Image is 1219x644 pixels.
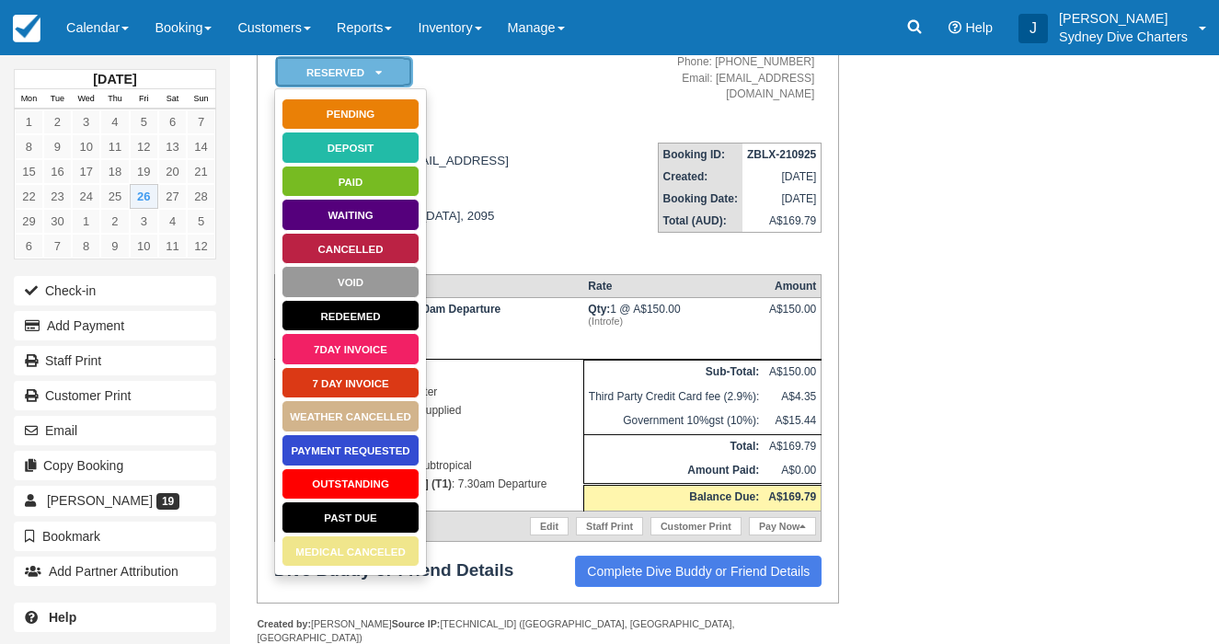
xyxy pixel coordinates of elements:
[1059,28,1188,46] p: Sydney Dive Charters
[282,333,420,365] a: 7DAY INVOICE
[588,316,759,327] em: (Introfe)
[282,535,420,568] a: MEDICAL CANCELED
[768,303,816,330] div: A$150.00
[280,475,579,506] p: : 7.30am Departure [GEOGRAPHIC_DATA]
[187,234,215,259] a: 12
[158,234,187,259] a: 11
[49,610,76,625] b: Help
[156,493,179,510] span: 19
[280,438,579,456] p: : [DATE]
[100,134,129,159] a: 11
[282,233,420,265] a: Cancelled
[43,184,72,209] a: 23
[158,209,187,234] a: 4
[764,361,822,385] td: A$150.00
[15,109,43,134] a: 1
[43,109,72,134] a: 2
[764,385,822,409] td: A$4.35
[275,56,413,88] em: Reserved
[14,381,216,410] a: Customer Print
[280,383,579,401] p: : Divemaster
[650,517,742,535] a: Customer Print
[588,303,610,316] strong: Qty
[158,159,187,184] a: 20
[100,109,129,134] a: 4
[14,346,216,375] a: Staff Print
[14,557,216,586] button: Add Partner Attribution
[280,364,579,383] p: : PADI
[158,184,187,209] a: 27
[1059,9,1188,28] p: [PERSON_NAME]
[130,209,158,234] a: 3
[100,89,129,109] th: Thu
[583,385,764,409] td: Third Party Credit Card fee (2.9%):
[72,209,100,234] a: 1
[72,89,100,109] th: Wed
[14,451,216,480] button: Copy Booking
[15,134,43,159] a: 8
[187,159,215,184] a: 21
[768,490,816,503] strong: A$169.79
[72,234,100,259] a: 8
[749,517,816,535] a: Pay Now
[14,276,216,305] button: Check-in
[764,459,822,485] td: A$0.00
[282,266,420,298] a: Void
[14,603,216,632] a: Help
[282,468,420,500] a: OUTSTANDING
[130,159,158,184] a: 19
[187,184,215,209] a: 28
[274,55,407,89] a: Reserved
[13,15,40,42] img: checkfront-main-nav-mini-logo.png
[187,89,215,109] th: Sun
[965,20,993,35] span: Help
[187,109,215,134] a: 7
[47,493,153,508] span: [PERSON_NAME]
[257,618,311,629] strong: Created by:
[392,618,441,629] strong: Source IP:
[764,409,822,434] td: A$15.44
[130,109,158,134] a: 5
[658,143,742,166] th: Booking ID:
[282,501,420,534] a: PAST DUE
[742,166,822,188] td: [DATE]
[15,159,43,184] a: 15
[43,209,72,234] a: 30
[187,134,215,159] a: 14
[100,209,129,234] a: 2
[282,434,420,466] a: PAYMENT REQUESTED
[583,361,764,385] th: Sub-Total:
[93,72,136,86] strong: [DATE]
[100,184,129,209] a: 25
[742,210,822,233] td: A$169.79
[187,209,215,234] a: 5
[576,517,643,535] a: Staff Print
[158,89,187,109] th: Sat
[764,275,822,298] th: Amount
[72,184,100,209] a: 24
[15,209,43,234] a: 29
[72,159,100,184] a: 17
[282,132,420,164] a: Deposit
[15,184,43,209] a: 22
[14,416,216,445] button: Email
[15,89,43,109] th: Mon
[43,234,72,259] a: 7
[130,89,158,109] th: Fri
[530,517,569,535] a: Edit
[280,420,579,438] p: : 132
[575,556,822,587] a: Complete Dive Buddy or Friend Details
[14,522,216,551] button: Bookmark
[601,39,815,102] address: ABN 251 59 746 933 Phone: [PHONE_NUMBER] Email: [EMAIL_ADDRESS][DOMAIN_NAME]
[583,459,764,485] th: Amount Paid:
[949,21,961,34] i: Help
[282,199,420,231] a: Waiting
[282,98,420,131] a: Pending
[158,109,187,134] a: 6
[658,210,742,233] th: Total (AUD):
[43,89,72,109] th: Tue
[280,401,579,420] p: : Already Supplied
[282,300,420,332] a: Redeemed
[764,434,822,459] td: A$169.79
[130,184,158,209] a: 26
